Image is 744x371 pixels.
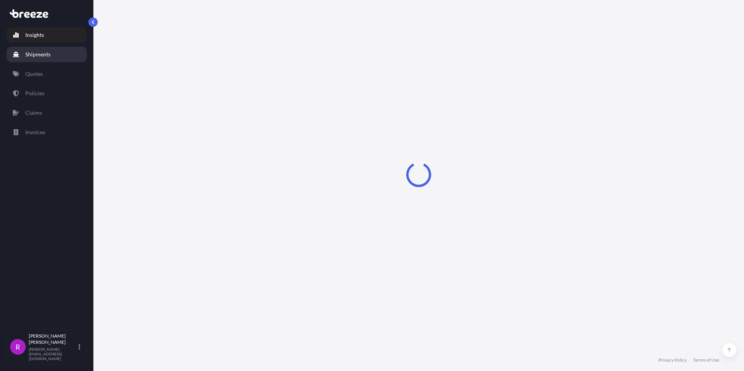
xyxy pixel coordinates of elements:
p: Shipments [25,51,51,58]
a: Insights [7,27,87,43]
a: Policies [7,86,87,101]
p: Quotes [25,70,43,78]
p: Insights [25,31,44,39]
p: Policies [25,89,44,97]
a: Privacy Policy [658,357,687,363]
p: [PERSON_NAME][EMAIL_ADDRESS][DOMAIN_NAME] [29,347,77,361]
p: Invoices [25,128,45,136]
span: R [16,343,20,351]
a: Shipments [7,47,87,62]
a: Invoices [7,124,87,140]
p: [PERSON_NAME] [PERSON_NAME] [29,333,77,345]
a: Quotes [7,66,87,82]
p: Claims [25,109,42,117]
a: Terms of Use [693,357,719,363]
a: Claims [7,105,87,121]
